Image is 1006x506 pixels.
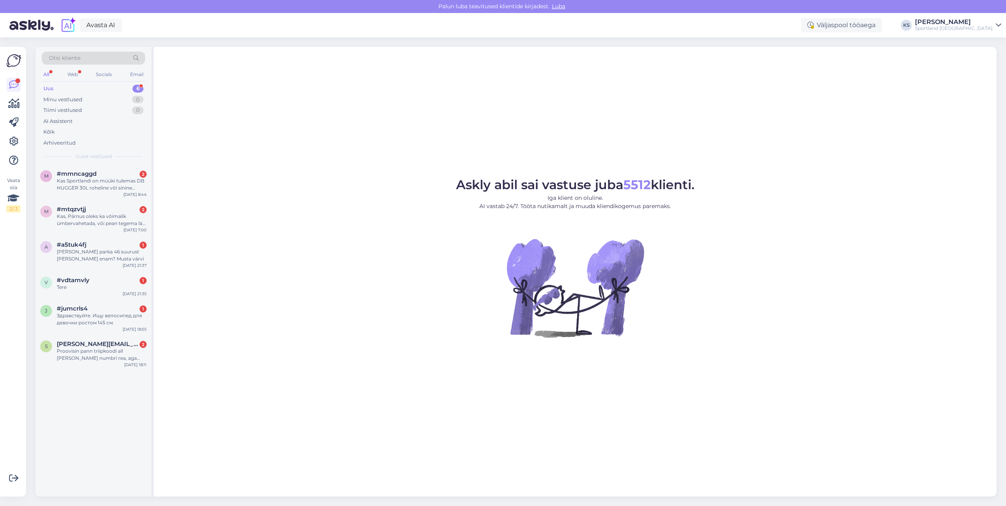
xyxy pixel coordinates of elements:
[60,17,76,33] img: explore-ai
[123,291,147,297] div: [DATE] 21:35
[132,96,143,104] div: 0
[504,217,646,359] img: No Chat active
[75,153,112,160] span: Uued vestlused
[49,54,80,62] span: Otsi kliente
[901,20,912,31] div: KS
[132,106,143,114] div: 0
[123,262,147,268] div: [DATE] 21:37
[57,284,147,291] div: Tere
[44,208,48,214] span: m
[57,177,147,192] div: Kas Sportlandi on müüki tulemas DB HUGGER 30L roheline või sinine seljakott?
[43,96,82,104] div: Minu vestlused
[45,343,48,349] span: s
[140,171,147,178] div: 2
[915,19,993,25] div: [PERSON_NAME]
[57,248,147,262] div: [PERSON_NAME] parka 46 suurust [PERSON_NAME] enam? Musta värvi
[57,312,147,326] div: Здравствуйте. Ищу велосипед для девочки ростом 145 см.
[45,244,48,250] span: a
[6,53,21,68] img: Askly Logo
[123,227,147,233] div: [DATE] 7:00
[140,305,147,313] div: 1
[456,177,695,192] span: Askly abil sai vastuse juba klienti.
[123,326,147,332] div: [DATE] 18:55
[140,277,147,284] div: 1
[43,106,82,114] div: Tiimi vestlused
[124,362,147,368] div: [DATE] 18:11
[43,128,55,136] div: Kõik
[550,3,568,10] span: Luba
[57,277,89,284] span: #vdtamvly
[140,206,147,213] div: 2
[66,69,80,80] div: Web
[456,194,695,210] p: Iga klient on oluline. AI vastab 24/7. Tööta nutikamalt ja muuda kliendikogemus paremaks.
[6,177,20,212] div: Vaata siia
[57,348,147,362] div: Proovisin pann triipkoodi all [PERSON_NAME] numbri rea, aga ütleb et kinkekaart kehtetu või midag...
[57,340,139,348] span: sandra.holm99@outlook.com
[43,85,54,93] div: Uus
[94,69,114,80] div: Socials
[57,170,97,177] span: #mmncaggd
[129,69,145,80] div: Email
[915,25,993,32] div: Sportland [GEOGRAPHIC_DATA]
[140,242,147,249] div: 1
[44,173,48,179] span: m
[45,279,48,285] span: v
[123,192,147,197] div: [DATE] 8:44
[801,18,882,32] div: Väljaspool tööaega
[57,241,86,248] span: #a5tuk4fj
[80,19,122,32] a: Avasta AI
[57,206,86,213] span: #mtqzvtjj
[915,19,1001,32] a: [PERSON_NAME]Sportland [GEOGRAPHIC_DATA]
[42,69,51,80] div: All
[57,305,88,312] span: #jumcrls4
[43,139,76,147] div: Arhiveeritud
[132,85,143,93] div: 6
[45,308,47,314] span: j
[140,341,147,348] div: 2
[57,213,147,227] div: Kas, Pärnus oleks ka võimalik ümbervahetada, või pean tegema läbi pakiautomaadi?
[623,177,651,192] b: 5512
[43,117,73,125] div: AI Assistent
[6,205,20,212] div: 2 / 3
